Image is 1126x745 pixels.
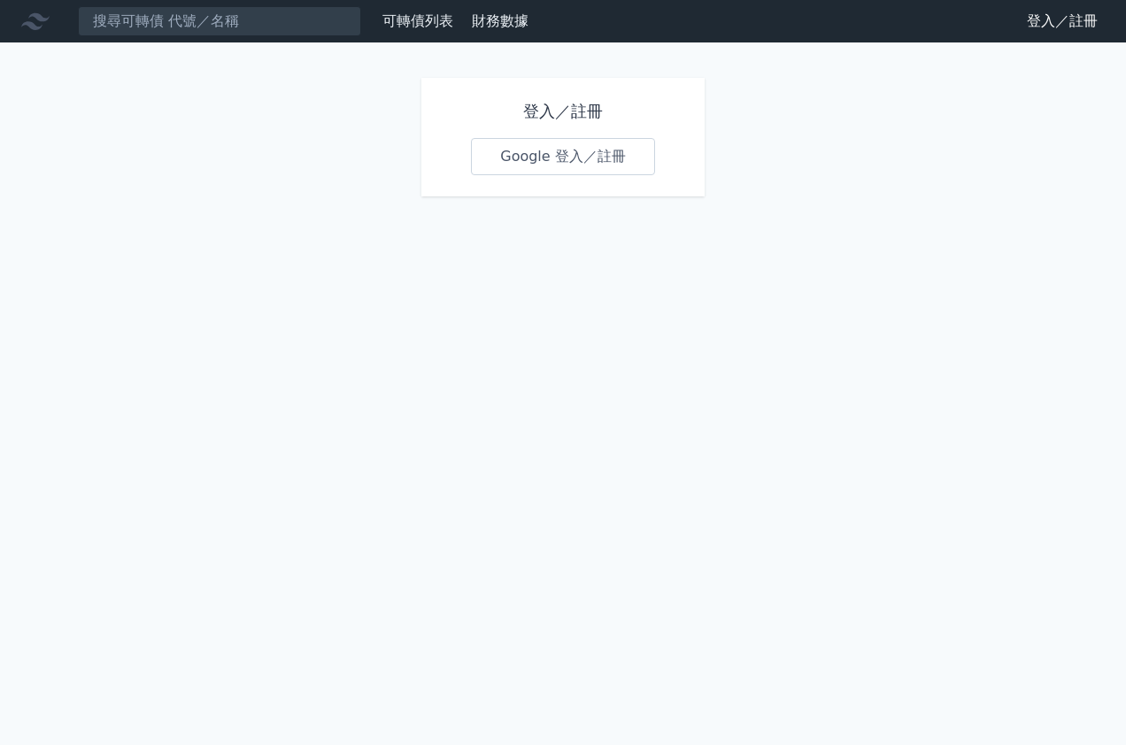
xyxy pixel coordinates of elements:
a: 登入／註冊 [1013,7,1112,35]
input: 搜尋可轉債 代號／名稱 [78,6,361,36]
a: 可轉債列表 [382,12,453,29]
a: 財務數據 [472,12,528,29]
a: Google 登入／註冊 [471,138,655,175]
h1: 登入／註冊 [471,99,655,124]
